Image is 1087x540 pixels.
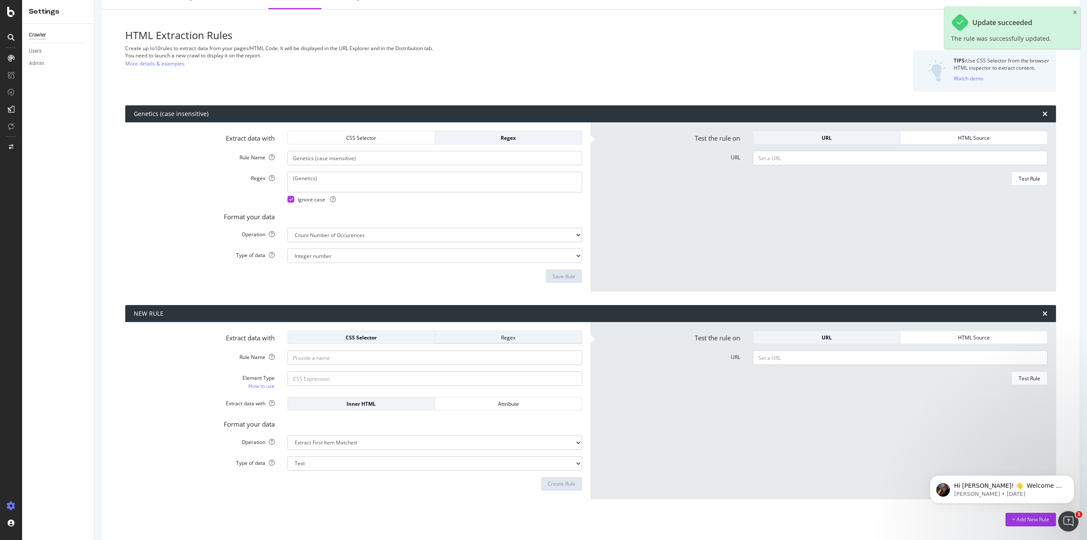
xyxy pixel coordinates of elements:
label: Rule Name [127,151,281,161]
button: Save Rule [546,269,582,283]
p: Message from Laura, sent 3w ago [37,33,146,40]
label: URL [593,151,746,161]
a: How to use [248,382,275,390]
button: Create Rule [541,477,582,491]
div: NEW RULE [134,309,163,318]
div: Create Rule [548,480,575,487]
label: Regex [127,172,281,182]
div: Use CSS Selector from the browser [954,57,1049,64]
div: URL [760,134,893,141]
label: Extract data with [127,131,281,143]
label: Extract data with [127,331,281,342]
div: HTML Source [907,334,1041,341]
div: Attribute [442,400,575,407]
div: CSS Selector [295,134,428,141]
div: Inner HTML [295,400,428,407]
div: times [1042,110,1048,117]
div: Save Rule [552,273,575,280]
div: URL [760,334,893,341]
div: Crawler [29,31,46,40]
div: Users [29,47,42,56]
textarea: (Genetics) [287,172,582,192]
button: HTML Source [901,331,1048,344]
input: Set a URL [753,151,1048,165]
div: Genetics (case insensitive) [134,110,208,118]
a: Users [29,47,88,56]
strong: TIPS: [954,57,966,64]
div: Test Rule [1019,375,1040,382]
div: You need to launch a new crawl to display it on the report. [125,52,741,59]
span: Ignore case [298,196,336,203]
label: Format your data [127,417,281,429]
div: close toast [1073,10,1077,15]
h3: HTML Extraction Rules [125,30,741,41]
input: Provide a name [287,351,582,365]
div: Watch demo [954,75,983,82]
label: Extract data with [127,397,281,407]
label: Type of data [127,456,281,466]
div: times [1042,310,1048,317]
input: Set a URL [753,351,1048,365]
a: Admin [29,59,88,68]
label: Test the rule on [593,131,746,143]
button: Regex [435,331,583,344]
div: HTML inspector to extract content. [954,64,1049,71]
label: Operation [127,228,281,238]
label: Type of data [127,249,281,259]
button: Inner HTML [287,397,435,410]
button: Attribute [435,397,583,410]
iframe: Intercom live chat [1058,511,1079,532]
button: HTML Source [901,131,1048,144]
button: + Add New Rule [1005,513,1056,526]
button: CSS Selector [287,131,435,144]
div: The rule was successfully updated. [951,35,1051,42]
div: Regex [442,334,575,341]
button: Watch demo [954,71,983,85]
input: CSS Expression [287,371,582,386]
span: Hi [PERSON_NAME]! 👋 Welcome to Botify chat support! Have a question? Reply to this message and ou... [37,25,146,74]
label: URL [593,351,746,361]
button: URL [753,331,901,344]
div: Admin [29,59,44,68]
a: More details & examples. [125,59,186,68]
label: Operation [127,435,281,446]
label: Rule Name [127,351,281,361]
a: Crawler [29,31,88,40]
label: Test the rule on [593,331,746,342]
button: Regex [435,131,583,144]
button: Test Rule [1011,172,1048,185]
iframe: Intercom notifications message [917,458,1087,517]
span: 1 [1076,511,1082,518]
div: Regex [442,134,575,141]
div: HTML Source [907,134,1041,141]
input: Provide a name [287,151,582,165]
div: + Add New Rule [1012,516,1049,523]
button: URL [753,131,901,144]
div: Create up to 10 rules to extract data from your pages/HTML Code. It will be displayed in the URL ... [125,45,741,52]
div: Test Rule [1019,175,1040,182]
button: CSS Selector [287,331,435,344]
div: Settings [29,7,87,17]
div: CSS Selector [295,334,428,341]
button: Test Rule [1011,371,1048,385]
img: DZQOUYU0WpgAAAAASUVORK5CYII= [928,60,946,82]
label: Format your data [127,209,281,221]
div: Update succeeded [972,19,1032,27]
div: Element Type [134,374,275,382]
